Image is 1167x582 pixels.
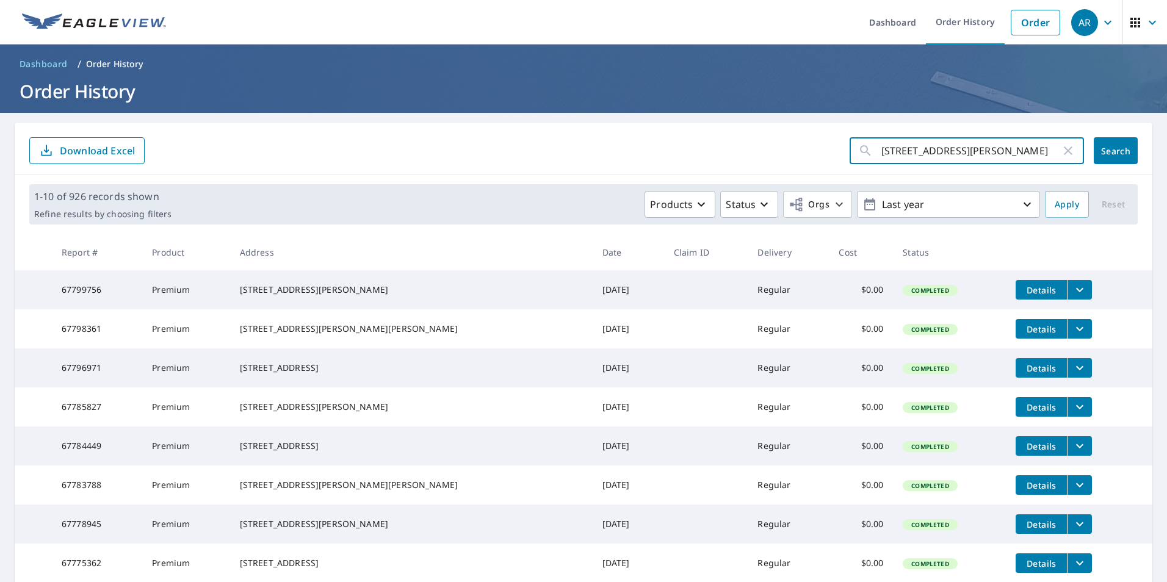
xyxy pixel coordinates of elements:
[1016,280,1067,300] button: detailsBtn-67799756
[22,13,166,32] img: EV Logo
[52,465,142,505] td: 67783788
[593,348,664,387] td: [DATE]
[593,309,664,348] td: [DATE]
[748,270,829,309] td: Regular
[52,387,142,426] td: 67785827
[904,442,956,451] span: Completed
[1016,319,1067,339] button: detailsBtn-67798361
[650,197,693,212] p: Products
[34,209,172,220] p: Refine results by choosing filters
[142,348,229,387] td: Premium
[904,481,956,490] span: Completed
[664,234,748,270] th: Claim ID
[1071,9,1098,36] div: AR
[1016,436,1067,456] button: detailsBtn-67784449
[1055,197,1079,212] span: Apply
[829,348,893,387] td: $0.00
[593,505,664,544] td: [DATE]
[748,348,829,387] td: Regular
[15,54,1152,74] nav: breadcrumb
[904,520,956,529] span: Completed
[726,197,756,212] p: Status
[720,191,778,218] button: Status
[1067,397,1092,417] button: filesDropdownBtn-67785827
[904,559,956,568] span: Completed
[748,465,829,505] td: Regular
[240,518,583,530] div: [STREET_ADDRESS][PERSON_NAME]
[240,440,583,452] div: [STREET_ADDRESS]
[1067,280,1092,300] button: filesDropdownBtn-67799756
[748,505,829,544] td: Regular
[60,144,135,157] p: Download Excel
[1045,191,1089,218] button: Apply
[1023,440,1060,452] span: Details
[15,79,1152,104] h1: Order History
[904,364,956,373] span: Completed
[877,194,1020,215] p: Last year
[15,54,73,74] a: Dashboard
[593,387,664,426] td: [DATE]
[1011,10,1060,35] a: Order
[1023,558,1060,569] span: Details
[1023,284,1060,296] span: Details
[1023,323,1060,335] span: Details
[904,325,956,334] span: Completed
[1067,553,1092,573] button: filesDropdownBtn-67775362
[86,58,143,70] p: Order History
[1067,319,1092,339] button: filesDropdownBtn-67798361
[1016,514,1067,534] button: detailsBtn-67778945
[748,387,829,426] td: Regular
[829,234,893,270] th: Cost
[829,270,893,309] td: $0.00
[52,309,142,348] td: 67798361
[52,234,142,270] th: Report #
[29,137,145,164] button: Download Excel
[748,309,829,348] td: Regular
[593,234,664,270] th: Date
[783,191,852,218] button: Orgs
[230,234,593,270] th: Address
[1016,553,1067,573] button: detailsBtn-67775362
[142,387,229,426] td: Premium
[829,426,893,465] td: $0.00
[1023,519,1060,530] span: Details
[142,234,229,270] th: Product
[52,270,142,309] td: 67799756
[748,234,829,270] th: Delivery
[52,505,142,544] td: 67778945
[904,403,956,412] span: Completed
[593,270,664,309] td: [DATE]
[1016,397,1067,417] button: detailsBtn-67785827
[240,362,583,374] div: [STREET_ADDRESS]
[240,479,583,491] div: [STREET_ADDRESS][PERSON_NAME][PERSON_NAME]
[1016,358,1067,378] button: detailsBtn-67796971
[1067,436,1092,456] button: filesDropdownBtn-67784449
[20,58,68,70] span: Dashboard
[1016,475,1067,495] button: detailsBtn-67783788
[645,191,715,218] button: Products
[1023,401,1060,413] span: Details
[748,426,829,465] td: Regular
[142,426,229,465] td: Premium
[142,309,229,348] td: Premium
[1104,145,1128,157] span: Search
[78,57,81,71] li: /
[1094,137,1138,164] button: Search
[1023,362,1060,374] span: Details
[1023,480,1060,491] span: Details
[142,505,229,544] td: Premium
[34,189,172,204] p: 1-10 of 926 records shown
[1067,514,1092,534] button: filesDropdownBtn-67778945
[881,134,1061,168] input: Address, Report #, Claim ID, etc.
[593,465,664,505] td: [DATE]
[240,401,583,413] div: [STREET_ADDRESS][PERSON_NAME]
[829,309,893,348] td: $0.00
[857,191,1040,218] button: Last year
[240,323,583,335] div: [STREET_ADDRESS][PERSON_NAME][PERSON_NAME]
[142,270,229,309] td: Premium
[829,387,893,426] td: $0.00
[52,426,142,465] td: 67784449
[240,284,583,296] div: [STREET_ADDRESS][PERSON_NAME]
[904,286,956,295] span: Completed
[789,197,829,212] span: Orgs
